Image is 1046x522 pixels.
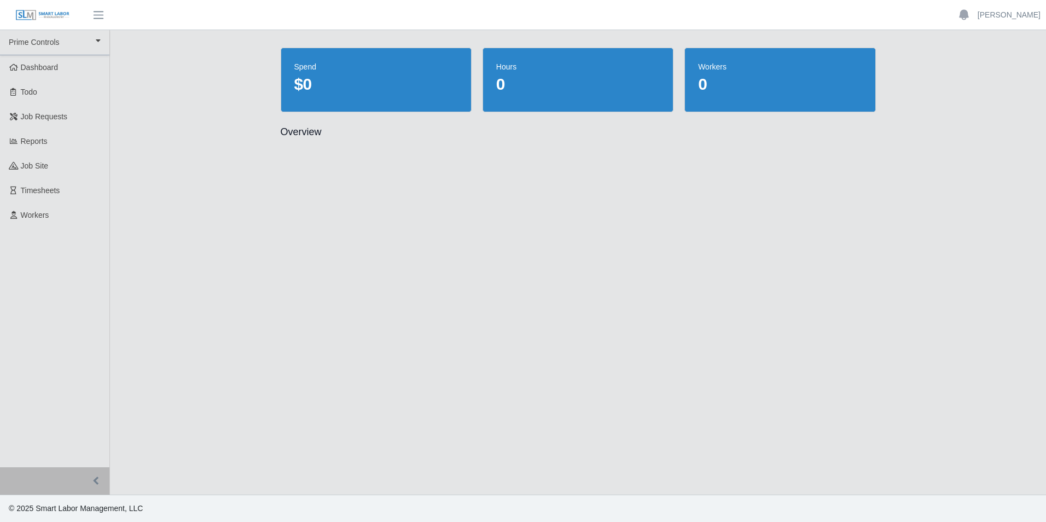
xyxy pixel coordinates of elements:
[294,61,458,72] dt: spend
[698,74,862,94] dd: 0
[21,63,59,72] span: Dashboard
[15,9,70,21] img: SLM Logo
[21,186,60,195] span: Timesheets
[9,504,143,513] span: © 2025 Smart Labor Management, LLC
[21,88,37,96] span: Todo
[21,137,48,146] span: Reports
[496,61,660,72] dt: hours
[698,61,862,72] dt: workers
[978,9,1041,21] a: [PERSON_NAME]
[21,161,49,170] span: job site
[21,112,68,121] span: Job Requests
[294,74,458,94] dd: $0
[21,211,49,219] span: Workers
[496,74,660,94] dd: 0
[281,125,876,138] h2: Overview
